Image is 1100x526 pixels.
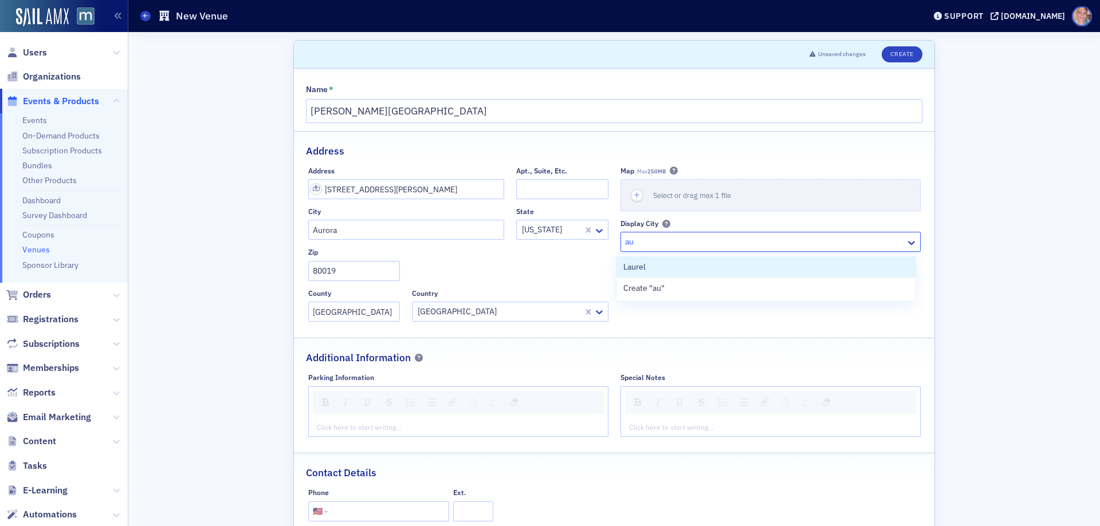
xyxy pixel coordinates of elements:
[22,244,50,255] a: Venues
[628,394,712,410] div: rdw-inline-control
[23,484,68,497] span: E-Learning
[23,508,77,521] span: Automations
[22,175,77,185] a: Other Products
[6,411,91,424] a: Email Marketing
[6,288,51,301] a: Orders
[6,362,79,374] a: Memberships
[23,338,80,350] span: Subscriptions
[486,394,501,410] div: Redo
[308,248,318,256] div: Zip
[6,46,47,59] a: Users
[337,394,355,410] div: Italic
[6,95,99,108] a: Events & Products
[465,394,481,410] div: Undo
[316,394,400,410] div: rdw-inline-control
[329,85,333,95] abbr: This field is required
[308,289,331,298] div: County
[77,7,95,25] img: SailAMX
[306,465,376,480] h2: Contact Details
[625,391,916,414] div: rdw-toolbar
[308,207,321,216] div: City
[516,167,567,175] div: Apt., Suite, Etc.
[69,7,95,27] a: View Homepage
[22,230,54,240] a: Coupons
[463,394,504,410] div: rdw-history-control
[23,411,91,424] span: Email Marketing
[306,85,328,95] div: Name
[620,219,658,228] div: Display City
[16,8,69,26] img: SailAMX
[308,167,335,175] div: Address
[798,394,814,410] div: Redo
[453,488,466,497] div: Ext.
[23,362,79,374] span: Memberships
[22,210,87,220] a: Survey Dashboard
[442,394,463,410] div: rdw-link-control
[516,207,534,216] div: State
[6,508,77,521] a: Automations
[308,386,608,437] div: rdw-wrapper
[6,386,56,399] a: Reports
[620,167,634,175] div: Map
[402,394,419,410] div: Unordered
[22,260,78,270] a: Sponsor Library
[6,435,56,448] a: Content
[712,394,754,410] div: rdw-list-control
[313,505,323,517] div: 🇺🇸
[693,394,710,410] div: Strikethrough
[623,282,665,294] span: Create "au"
[777,394,793,410] div: Undo
[308,373,374,382] div: Parking Information
[6,484,68,497] a: E-Learning
[506,394,522,410] div: Remove
[714,394,732,410] div: Unordered
[6,460,47,472] a: Tasks
[650,394,667,410] div: Italic
[23,288,51,301] span: Orders
[653,191,731,200] span: Select or drag max 1 file
[647,168,666,175] span: 250MB
[424,394,439,410] div: Ordered
[620,179,921,211] button: Select or drag max 1 file
[23,386,56,399] span: Reports
[22,115,47,125] a: Events
[23,435,56,448] span: Content
[444,394,461,410] div: Link
[308,488,329,497] div: Phone
[176,9,228,23] h1: New Venue
[412,289,438,298] div: Country
[775,394,816,410] div: rdw-history-control
[6,313,78,326] a: Registrations
[991,12,1069,20] button: [DOMAIN_NAME]
[816,394,837,410] div: rdw-remove-control
[620,386,921,437] div: rdw-wrapper
[359,394,376,410] div: Underline
[306,350,411,365] h2: Additional Information
[313,391,604,414] div: rdw-toolbar
[754,394,775,410] div: rdw-link-control
[23,46,47,59] span: Users
[818,394,835,410] div: Remove
[23,313,78,326] span: Registrations
[23,460,47,472] span: Tasks
[630,394,645,410] div: Bold
[23,70,81,83] span: Organizations
[1001,11,1065,21] div: [DOMAIN_NAME]
[22,145,102,156] a: Subscription Products
[671,394,689,410] div: Underline
[736,394,752,410] div: Ordered
[756,394,773,410] div: Link
[22,130,100,141] a: On-Demand Products
[306,144,344,159] h2: Address
[882,46,922,62] button: Create
[6,338,80,350] a: Subscriptions
[623,261,646,273] span: Laurel
[944,11,984,21] div: Support
[381,394,398,410] div: Strikethrough
[6,70,81,83] a: Organizations
[317,422,600,432] div: rdw-editor
[637,168,666,175] span: Max
[22,195,61,205] a: Dashboard
[318,394,333,410] div: Bold
[1072,6,1092,26] span: Profile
